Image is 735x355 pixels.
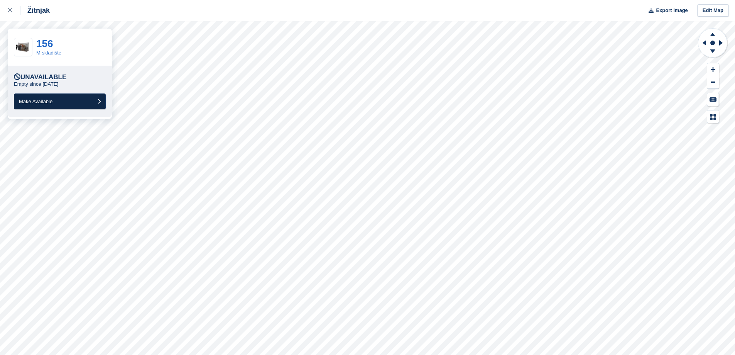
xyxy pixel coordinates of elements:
div: Žitnjak [20,6,50,15]
button: Keyboard Shortcuts [707,93,719,106]
span: Make Available [19,99,52,104]
a: M skladište [36,50,61,56]
a: Edit Map [697,4,729,17]
button: Map Legend [707,110,719,123]
button: Zoom Out [707,76,719,89]
a: 156 [36,38,53,49]
p: Empty since [DATE] [14,81,58,87]
button: Export Image [644,4,688,17]
span: Export Image [656,7,688,14]
button: Zoom In [707,63,719,76]
img: 60-sqft-unit.jpg [14,41,32,54]
button: Make Available [14,93,106,109]
div: Unavailable [14,73,66,81]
